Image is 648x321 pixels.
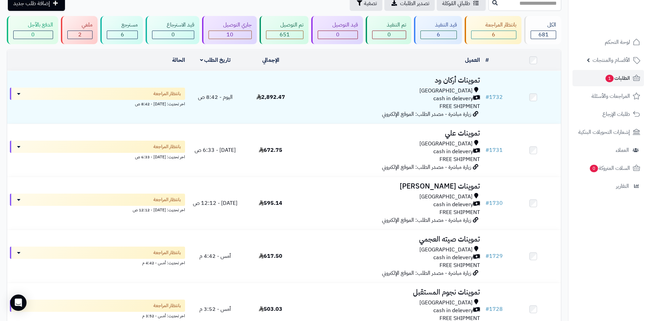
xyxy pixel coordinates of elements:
div: 0 [318,31,358,39]
span: طلبات الإرجاع [602,109,630,119]
span: التقارير [616,181,629,191]
a: تم التنفيذ 0 [364,16,413,44]
span: العملاء [616,145,629,155]
div: اخر تحديث: أمس - 4:42 م [10,259,185,266]
span: 0 [171,31,175,39]
span: زيارة مباشرة - مصدر الطلب: الموقع الإلكتروني [382,110,471,118]
span: cash in delevery [433,148,473,156]
a: الطلبات1 [572,70,644,86]
div: الكل [531,21,556,29]
span: # [485,252,489,260]
a: الدفع بالآجل 0 [5,16,60,44]
span: 2 [78,31,82,39]
span: 681 [538,31,549,39]
img: logo-2.png [602,5,642,19]
span: [DATE] - 6:33 ص [195,146,236,154]
div: جاري التوصيل [209,21,252,29]
div: قيد الاسترجاع [152,21,194,29]
span: # [485,199,489,207]
a: طلبات الإرجاع [572,106,644,122]
span: إشعارات التحويلات البنكية [578,127,630,137]
span: cash in delevery [433,254,473,262]
div: 10 [209,31,251,39]
a: الحالة [172,56,185,64]
span: بانتظار المراجعة [153,90,181,97]
span: 0 [336,31,339,39]
a: جاري التوصيل 10 [201,16,258,44]
span: زيارة مباشرة - مصدر الطلب: الموقع الإلكتروني [382,269,471,277]
span: الأقسام والمنتجات [593,55,630,65]
h3: تموينات [PERSON_NAME] [301,182,480,190]
span: زيارة مباشرة - مصدر الطلب: الموقع الإلكتروني [382,163,471,171]
a: المراجعات والأسئلة [572,88,644,104]
span: بانتظار المراجعة [153,249,181,256]
div: 6 [107,31,137,39]
a: تاريخ الطلب [200,56,231,64]
span: # [485,93,489,101]
span: 6 [121,31,124,39]
a: السلات المتروكة0 [572,160,644,176]
span: [DATE] - 12:12 ص [193,199,237,207]
a: #1729 [485,252,503,260]
div: Open Intercom Messenger [10,295,27,311]
div: 6 [471,31,516,39]
div: قيد التنفيذ [420,21,457,29]
div: تم التنفيذ [372,21,406,29]
h3: تموينات علي [301,129,480,137]
span: 0 [31,31,35,39]
h3: تموينات نجوم المستقبل [301,288,480,296]
span: 10 [227,31,233,39]
span: السلات المتروكة [589,163,630,173]
span: المراجعات والأسئلة [592,91,630,101]
a: #1728 [485,305,503,313]
a: العميل [465,56,480,64]
span: [GEOGRAPHIC_DATA] [419,140,472,148]
span: أمس - 3:52 م [199,305,231,313]
span: 6 [437,31,440,39]
span: 595.14 [259,199,282,207]
span: cash in delevery [433,307,473,315]
a: #1732 [485,93,503,101]
a: #1731 [485,146,503,154]
a: بانتظار المراجعة 6 [463,16,523,44]
a: العملاء [572,142,644,158]
div: قيد التوصيل [318,21,358,29]
a: لوحة التحكم [572,34,644,50]
span: FREE SHIPMENT [439,102,480,110]
a: تم التوصيل 651 [258,16,310,44]
span: بانتظار المراجعة [153,302,181,309]
span: 617.50 [259,252,282,260]
span: [GEOGRAPHIC_DATA] [419,87,472,95]
span: 2,892.47 [256,93,285,101]
div: 0 [152,31,194,39]
span: لوحة التحكم [605,37,630,47]
div: 6 [421,31,456,39]
div: 0 [372,31,406,39]
span: 503.03 [259,305,282,313]
div: 2 [68,31,93,39]
span: cash in delevery [433,201,473,209]
div: 651 [266,31,303,39]
a: قيد التوصيل 0 [310,16,364,44]
div: مسترجع [107,21,138,29]
a: التقارير [572,178,644,194]
div: تم التوصيل [266,21,304,29]
a: #1730 [485,199,503,207]
span: بانتظار المراجعة [153,196,181,203]
div: بانتظار المراجعة [471,21,517,29]
span: # [485,146,489,154]
span: FREE SHIPMENT [439,261,480,269]
h3: تموينات أركان ود [301,76,480,84]
span: 1 [605,75,614,82]
div: اخر تحديث: أمس - 3:52 م [10,312,185,319]
span: 672.75 [259,146,282,154]
span: [GEOGRAPHIC_DATA] [419,246,472,254]
a: الإجمالي [262,56,279,64]
a: قيد التنفيذ 6 [413,16,463,44]
div: اخر تحديث: [DATE] - 12:12 ص [10,206,185,213]
span: زيارة مباشرة - مصدر الطلب: الموقع الإلكتروني [382,216,471,224]
div: الدفع بالآجل [13,21,53,29]
span: [GEOGRAPHIC_DATA] [419,193,472,201]
span: [GEOGRAPHIC_DATA] [419,299,472,307]
div: اخر تحديث: [DATE] - 8:42 ص [10,100,185,107]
